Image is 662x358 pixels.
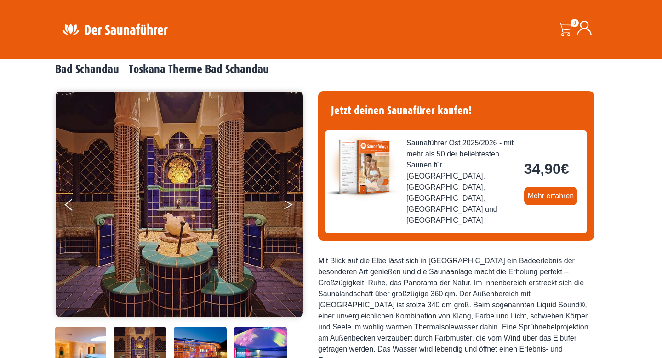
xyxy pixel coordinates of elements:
bdi: 34,90 [524,161,569,177]
span: € [561,161,569,177]
a: Mehr erfahren [524,187,578,205]
span: Saunaführer Ost 2025/2026 - mit mehr als 50 der beliebtesten Saunen für [GEOGRAPHIC_DATA], [GEOGR... [406,138,517,226]
h2: Bad Schandau – Toskana Therme Bad Schandau [55,63,607,77]
h4: Jetzt deinen Saunafürer kaufen! [325,98,587,123]
button: Previous [65,195,88,218]
span: 0 [571,19,579,27]
img: der-saunafuehrer-2025-ost.jpg [325,130,399,204]
button: Next [283,195,306,218]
